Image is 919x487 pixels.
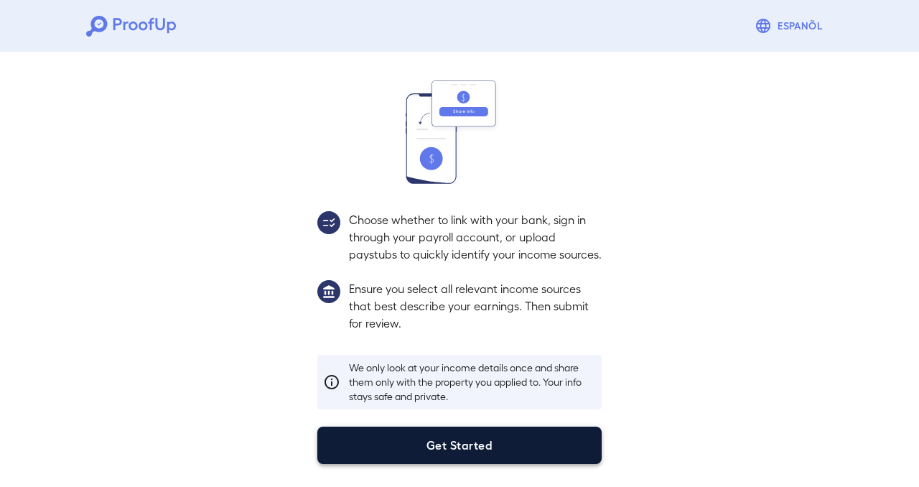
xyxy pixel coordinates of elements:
p: Choose whether to link with your bank, sign in through your payroll account, or upload paystubs t... [349,211,602,263]
button: Espanõl [749,11,833,40]
button: Get Started [317,427,602,464]
img: group1.svg [317,280,340,303]
p: Ensure you select all relevant income sources that best describe your earnings. Then submit for r... [349,280,602,332]
p: We only look at your income details once and share them only with the property you applied to. Yo... [349,361,596,404]
img: group2.svg [317,211,340,234]
img: transfer_money.svg [406,80,513,184]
